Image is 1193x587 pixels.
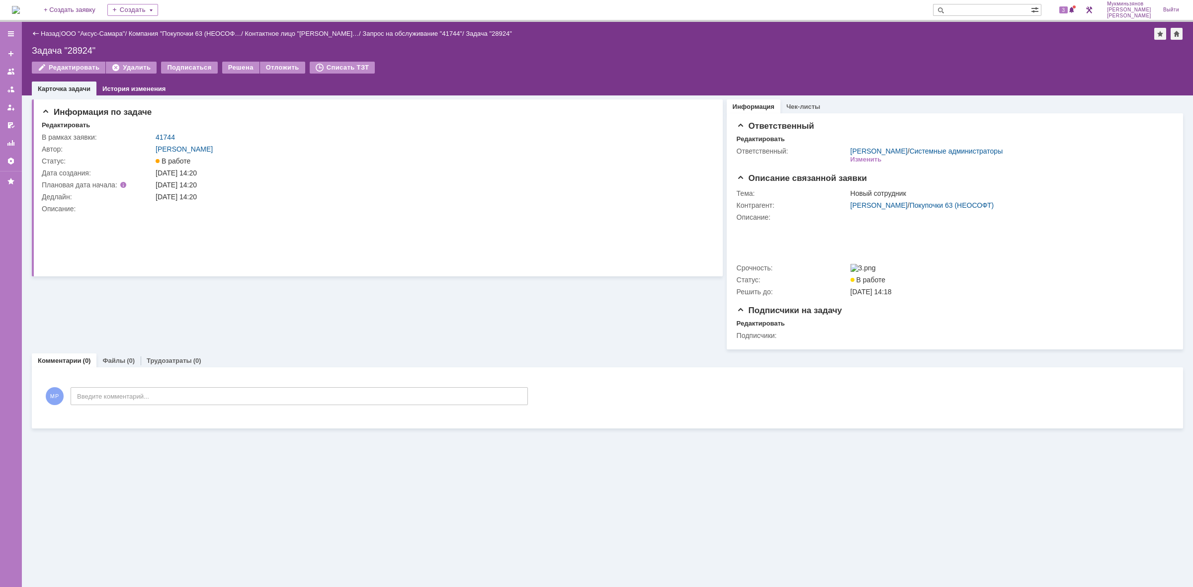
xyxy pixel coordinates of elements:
[1059,6,1068,13] span: 3
[42,181,142,189] div: Плановая дата начала:
[3,135,19,151] a: Отчеты
[156,169,706,177] div: [DATE] 14:20
[3,117,19,133] a: Мои согласования
[107,4,158,16] div: Создать
[851,201,1167,209] div: /
[851,276,885,284] span: В работе
[733,103,774,110] a: Информация
[1107,7,1151,13] span: [PERSON_NAME]
[147,357,192,364] a: Трудозатраты
[127,357,135,364] div: (0)
[156,145,213,153] a: [PERSON_NAME]
[737,306,842,315] span: Подписчики на задачу
[38,357,82,364] a: Комментарии
[466,30,512,37] div: Задача "28924"
[910,201,994,209] a: Покупочки 63 (НЕОСОФТ)
[3,64,19,80] a: Заявки на командах
[32,46,1183,56] div: Задача "28924"
[737,121,814,131] span: Ответственный
[42,169,154,177] div: Дата создания:
[737,173,867,183] span: Описание связанной заявки
[129,30,242,37] a: Компания "Покупочки 63 (НЕОСОФ…
[156,181,706,189] div: [DATE] 14:20
[102,85,166,92] a: История изменения
[737,276,849,284] div: Статус:
[3,82,19,97] a: Заявки в моей ответственности
[245,30,359,37] a: Контактное лицо "[PERSON_NAME]…
[42,205,708,213] div: Описание:
[851,201,908,209] a: [PERSON_NAME]
[737,320,785,328] div: Редактировать
[851,264,876,272] img: 3.png
[1107,1,1151,7] span: Мукминьзянов
[851,147,908,155] a: [PERSON_NAME]
[46,387,64,405] span: МР
[42,121,90,129] div: Редактировать
[910,147,1003,155] a: Системные администраторы
[737,189,849,197] div: Тема:
[12,6,20,14] img: logo
[737,332,849,339] div: Подписчики:
[737,264,849,272] div: Срочность:
[1107,13,1151,19] span: [PERSON_NAME]
[851,147,1003,155] div: /
[245,30,363,37] div: /
[102,357,125,364] a: Файлы
[156,157,190,165] span: В работе
[12,6,20,14] a: Перейти на домашнюю страницу
[1171,28,1183,40] div: Сделать домашней страницей
[1154,28,1166,40] div: Добавить в избранное
[129,30,245,37] div: /
[42,157,154,165] div: Статус:
[42,145,154,153] div: Автор:
[61,30,129,37] div: /
[42,107,152,117] span: Информация по задаче
[1031,4,1041,14] span: Расширенный поиск
[737,213,1169,221] div: Описание:
[851,189,1167,197] div: Новый сотрудник
[851,156,882,164] div: Изменить
[61,30,125,37] a: ООО "Аксус-Самара"
[59,29,61,37] div: |
[42,193,154,201] div: Дедлайн:
[193,357,201,364] div: (0)
[156,193,706,201] div: [DATE] 14:20
[3,46,19,62] a: Создать заявку
[362,30,462,37] a: Запрос на обслуживание "41744"
[38,85,90,92] a: Карточка задачи
[737,201,849,209] div: Контрагент:
[737,135,785,143] div: Редактировать
[42,133,154,141] div: В рамках заявки:
[851,288,892,296] span: [DATE] 14:18
[1083,4,1095,16] a: Перейти в интерфейс администратора
[737,147,849,155] div: Ответственный:
[3,153,19,169] a: Настройки
[156,133,175,141] a: 41744
[362,30,466,37] div: /
[737,288,849,296] div: Решить до:
[41,30,59,37] a: Назад
[786,103,820,110] a: Чек-листы
[3,99,19,115] a: Мои заявки
[83,357,91,364] div: (0)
